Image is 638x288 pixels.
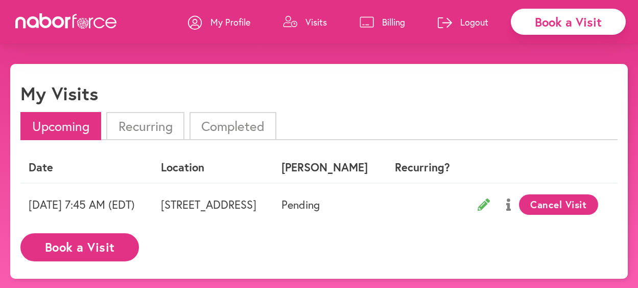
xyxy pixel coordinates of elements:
th: Recurring? [384,152,461,183]
th: Location [153,152,273,183]
td: Pending [273,183,384,226]
div: Book a Visit [511,9,626,35]
p: Billing [382,16,405,28]
a: Logout [438,7,488,37]
a: Visits [283,7,327,37]
a: My Profile [188,7,250,37]
li: Completed [190,112,276,140]
button: Book a Visit [20,233,139,261]
td: [DATE] 7:45 AM (EDT) [20,183,153,226]
th: Date [20,152,153,183]
a: Book a Visit [20,241,139,251]
h1: My Visits [20,82,98,104]
li: Recurring [106,112,184,140]
p: Logout [460,16,488,28]
p: Visits [305,16,327,28]
th: [PERSON_NAME] [273,152,384,183]
td: [STREET_ADDRESS] [153,183,273,226]
p: My Profile [210,16,250,28]
a: Billing [360,7,405,37]
button: Cancel Visit [519,194,598,215]
li: Upcoming [20,112,101,140]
